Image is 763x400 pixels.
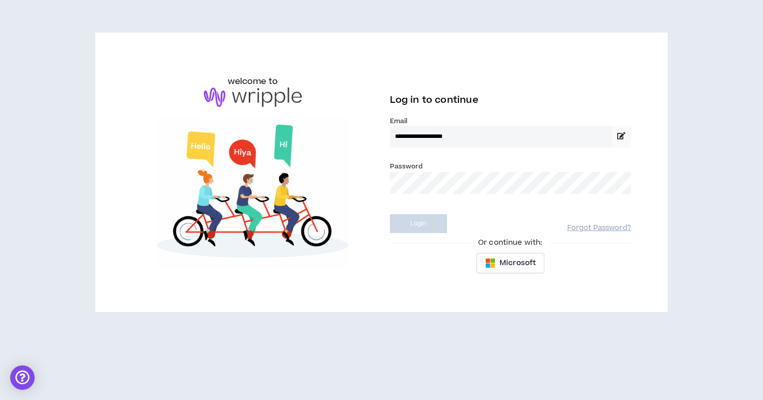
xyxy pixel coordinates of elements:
[390,214,447,233] button: Login
[228,75,278,88] h6: welcome to
[390,117,631,126] label: Email
[567,223,631,233] a: Forgot Password?
[499,258,536,269] span: Microsoft
[204,88,302,107] img: logo-brand.png
[390,162,423,171] label: Password
[471,237,549,248] span: Or continue with:
[477,253,544,273] button: Microsoft
[132,117,373,269] img: Welcome to Wripple
[10,365,35,390] div: Open Intercom Messenger
[390,94,479,106] span: Log in to continue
